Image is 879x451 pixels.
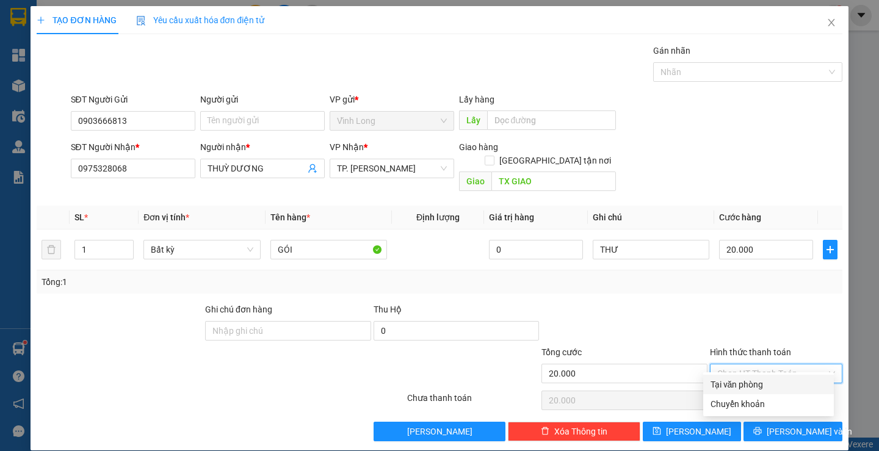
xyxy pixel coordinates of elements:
span: Cước hàng [719,212,761,222]
span: Nhận: [104,12,134,24]
div: Vĩnh Long [10,10,96,25]
span: [PERSON_NAME] và In [767,425,852,438]
button: [PERSON_NAME] [374,422,506,441]
div: VP gửi [330,93,454,106]
div: TẤN ANH [104,40,202,54]
input: 0 [489,240,583,259]
span: Lấy hàng [459,95,494,104]
span: Giao [459,171,491,191]
label: Ghi chú đơn hàng [205,305,272,314]
div: SĐT Người Nhận [71,140,195,154]
span: Thu Hộ [374,305,402,314]
input: Ghi chú đơn hàng [205,321,371,341]
span: plus [823,245,837,254]
button: delete [42,240,61,259]
span: Giao hàng [459,142,498,152]
th: Ghi chú [588,206,714,229]
input: Dọc đường [487,110,616,130]
input: Dọc đường [491,171,616,191]
span: TP. Hồ Chí Minh [337,159,447,178]
div: Tại văn phòng [711,378,827,391]
button: printer[PERSON_NAME] và In [743,422,842,441]
span: [GEOGRAPHIC_DATA] tận nơi [494,154,616,167]
span: save [653,427,661,436]
span: plus [37,16,45,24]
label: Hình thức thanh toán [710,347,791,357]
span: [PERSON_NAME] [666,425,731,438]
div: SĐT Người Gửi [71,93,195,106]
button: save[PERSON_NAME] [643,422,741,441]
div: Người gửi [200,93,325,106]
span: Tổng cước [541,347,582,357]
span: VP Nhận [330,142,364,152]
button: deleteXóa Thông tin [508,422,640,441]
button: plus [823,240,837,259]
div: Người nhận [200,140,325,154]
div: Tổng: 1 [42,275,340,289]
div: 0901874658 [104,54,202,71]
span: Bất kỳ [151,240,253,259]
span: SL [74,212,84,222]
span: Vĩnh Long [337,112,447,130]
span: delete [541,427,549,436]
span: printer [753,427,762,436]
input: Ghi Chú [593,240,709,259]
span: Xóa Thông tin [554,425,607,438]
span: TẠO ĐƠN HÀNG [37,15,116,25]
div: TP. [PERSON_NAME] [104,10,202,40]
button: Close [814,6,848,40]
img: icon [136,16,146,26]
span: Giá trị hàng [489,212,534,222]
span: Định lượng [416,212,460,222]
span: Tên hàng [270,212,310,222]
span: close [827,18,836,27]
div: Chuyển khoản [711,397,827,411]
div: Chưa thanh toán [406,391,541,413]
span: user-add [308,164,317,173]
div: BÁN LẺ KHÔNG GIAO HÓA ĐƠN [10,25,96,69]
span: Gửi: [10,12,29,24]
span: Đơn vị tính [143,212,189,222]
span: Yêu cầu xuất hóa đơn điện tử [136,15,265,25]
span: Lấy [459,110,487,130]
label: Gán nhãn [653,46,690,56]
span: [PERSON_NAME] [407,425,472,438]
div: 0702905154 [10,69,96,86]
input: VD: Bàn, Ghế [270,240,387,259]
